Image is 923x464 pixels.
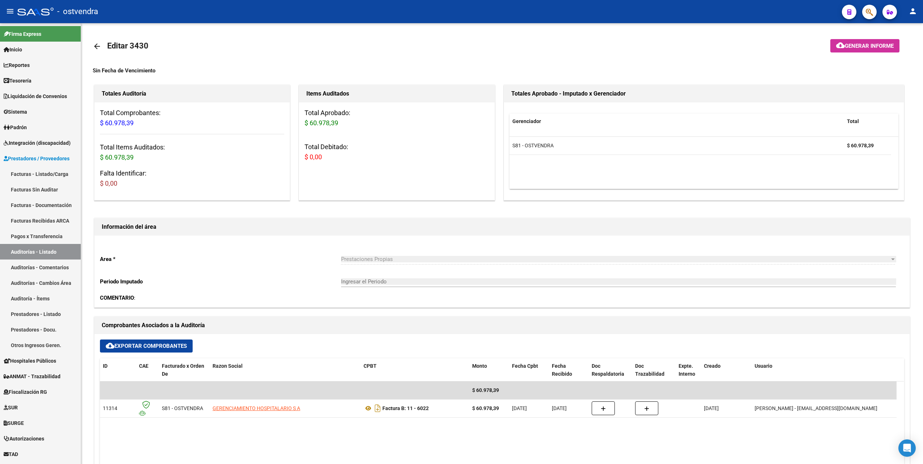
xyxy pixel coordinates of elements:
h3: Total Items Auditados: [100,142,284,163]
strong: $ 60.978,39 [847,143,874,148]
mat-icon: menu [6,7,14,16]
mat-icon: cloud_download [836,41,845,50]
datatable-header-cell: Total [844,114,891,129]
span: Fecha Recibido [552,363,572,377]
button: Exportar Comprobantes [100,339,193,353]
datatable-header-cell: CPBT [361,358,469,382]
span: Expte. Interno [679,363,695,377]
button: Generar informe [830,39,899,52]
i: Descargar documento [373,402,382,414]
p: Periodo Imputado [100,278,341,286]
span: Fiscalización RG [4,388,47,396]
span: $ 60.978,39 [100,119,134,127]
datatable-header-cell: Fecha Cpbt [509,358,549,382]
span: Prestaciones Propias [341,256,393,262]
span: - ostvendra [57,4,98,20]
h1: Información del área [102,221,902,233]
span: Exportar Comprobantes [106,343,187,349]
div: Open Intercom Messenger [898,439,916,457]
span: Doc Respaldatoria [592,363,624,377]
span: $ 60.978,39 [100,153,134,161]
strong: $ 60.978,39 [472,405,499,411]
span: Fecha Cpbt [512,363,538,369]
mat-icon: person [909,7,917,16]
span: Integración (discapacidad) [4,139,71,147]
span: $ 0,00 [305,153,322,161]
span: ANMAT - Trazabilidad [4,372,60,380]
span: SUR [4,404,18,412]
span: Firma Express [4,30,41,38]
span: Generar informe [845,43,894,49]
h3: Total Debitado: [305,142,489,162]
span: S81 - OSTVENDRA [512,143,554,148]
span: Padrón [4,123,27,131]
h3: Falta Identificar: [100,168,284,189]
span: [DATE] [704,405,719,411]
span: Doc Trazabilidad [635,363,664,377]
span: Hospitales Públicos [4,357,56,365]
datatable-header-cell: Fecha Recibido [549,358,589,382]
span: Autorizaciones [4,435,44,443]
span: CPBT [364,363,377,369]
p: Area * [100,255,341,263]
mat-icon: cloud_download [106,341,114,350]
span: [DATE] [512,405,527,411]
div: Sin Fecha de Vencimiento [93,67,911,75]
span: Usuario [755,363,772,369]
span: $ 60.978,39 [305,119,338,127]
datatable-header-cell: Monto [469,358,509,382]
span: $ 60.978,39 [472,387,499,393]
datatable-header-cell: Gerenciador [509,114,844,129]
h3: Total Aprobado: [305,108,489,128]
span: Creado [704,363,721,369]
span: Monto [472,363,487,369]
h1: Totales Auditoría [102,88,282,100]
span: Tesorería [4,77,32,85]
span: CAE [139,363,148,369]
datatable-header-cell: Expte. Interno [676,358,701,382]
span: Inicio [4,46,22,54]
span: SURGE [4,419,24,427]
h1: Items Auditados [306,88,487,100]
span: Liquidación de Convenios [4,92,67,100]
datatable-header-cell: Doc Trazabilidad [632,358,676,382]
datatable-header-cell: Razon Social [210,358,361,382]
span: 11314 [103,405,117,411]
span: Prestadores / Proveedores [4,155,70,163]
span: [PERSON_NAME] - [EMAIL_ADDRESS][DOMAIN_NAME] [755,405,877,411]
datatable-header-cell: Doc Respaldatoria [589,358,632,382]
datatable-header-cell: CAE [136,358,159,382]
datatable-header-cell: ID [100,358,136,382]
h1: Comprobantes Asociados a la Auditoría [102,320,902,331]
span: Razon Social [213,363,243,369]
span: TAD [4,450,18,458]
strong: COMENTARIO [100,295,134,301]
span: S81 - OSTVENDRA [162,405,203,411]
datatable-header-cell: Creado [701,358,752,382]
span: : [100,295,135,301]
span: Facturado x Orden De [162,363,204,377]
strong: Factura B: 11 - 6022 [382,405,429,411]
span: Gerenciador [512,118,541,124]
datatable-header-cell: Usuario [752,358,897,382]
span: $ 0,00 [100,180,117,187]
h1: Totales Aprobado - Imputado x Gerenciador [511,88,897,100]
span: ID [103,363,108,369]
span: Total [847,118,859,124]
h3: Total Comprobantes: [100,108,284,128]
datatable-header-cell: Facturado x Orden De [159,358,210,382]
span: [DATE] [552,405,567,411]
span: Reportes [4,61,30,69]
span: Editar 3430 [107,41,148,50]
span: GERENCIAMIENTO HOSPITALARIO S A [213,405,300,411]
span: Sistema [4,108,27,116]
mat-icon: arrow_back [93,42,101,51]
